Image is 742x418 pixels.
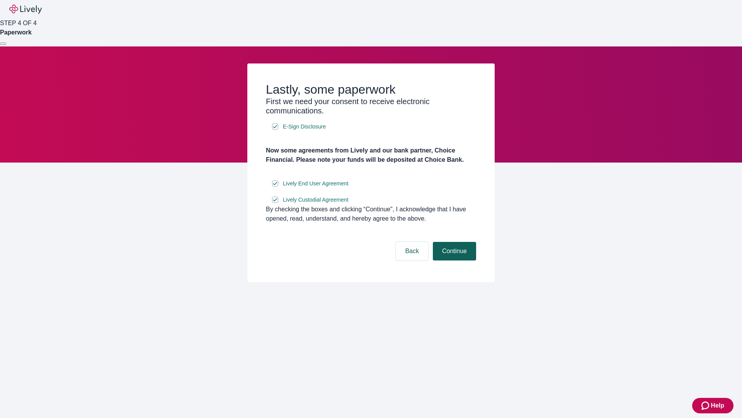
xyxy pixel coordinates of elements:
a: e-sign disclosure document [281,122,327,132]
span: Lively End User Agreement [283,180,349,188]
span: Lively Custodial Agreement [283,196,349,204]
h4: Now some agreements from Lively and our bank partner, Choice Financial. Please note your funds wi... [266,146,476,164]
a: e-sign disclosure document [281,195,350,205]
h2: Lastly, some paperwork [266,82,476,97]
span: E-Sign Disclosure [283,123,326,131]
span: Help [711,401,724,410]
button: Zendesk support iconHelp [692,398,733,413]
div: By checking the boxes and clicking “Continue", I acknowledge that I have opened, read, understand... [266,205,476,223]
svg: Zendesk support icon [701,401,711,410]
img: Lively [9,5,42,14]
button: Continue [433,242,476,260]
a: e-sign disclosure document [281,179,350,188]
button: Back [396,242,428,260]
h3: First we need your consent to receive electronic communications. [266,97,476,115]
